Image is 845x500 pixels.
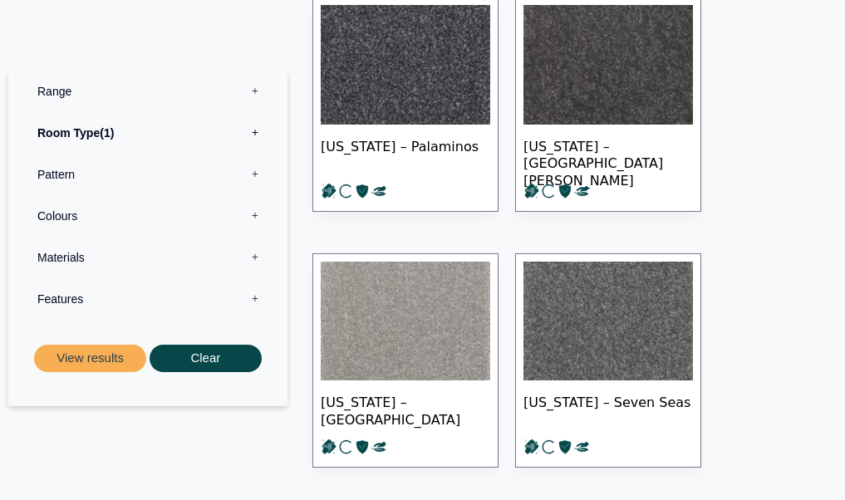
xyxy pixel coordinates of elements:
a: [US_STATE] – [GEOGRAPHIC_DATA] [312,253,499,468]
span: 1 [100,126,114,140]
img: Puerto Rico Seven Seas [523,262,693,381]
label: Pattern [21,154,275,195]
img: Puerto Rico - Santa Marina [321,262,490,381]
span: [US_STATE] – Palaminos [321,125,490,183]
label: Room Type [21,112,275,154]
button: Clear [150,345,262,372]
img: Puerto Rico Palaminos [321,5,490,125]
label: Features [21,278,275,320]
label: Materials [21,237,275,278]
span: [US_STATE] – [GEOGRAPHIC_DATA] [321,380,490,439]
a: [US_STATE] – Seven Seas [515,253,701,468]
img: Puerto Rico - San Juan [523,5,693,125]
span: [US_STATE] – [GEOGRAPHIC_DATA][PERSON_NAME] [523,125,693,183]
span: [US_STATE] – Seven Seas [523,380,693,439]
label: Range [21,71,275,112]
label: Colours [21,195,275,237]
button: View results [34,345,146,372]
